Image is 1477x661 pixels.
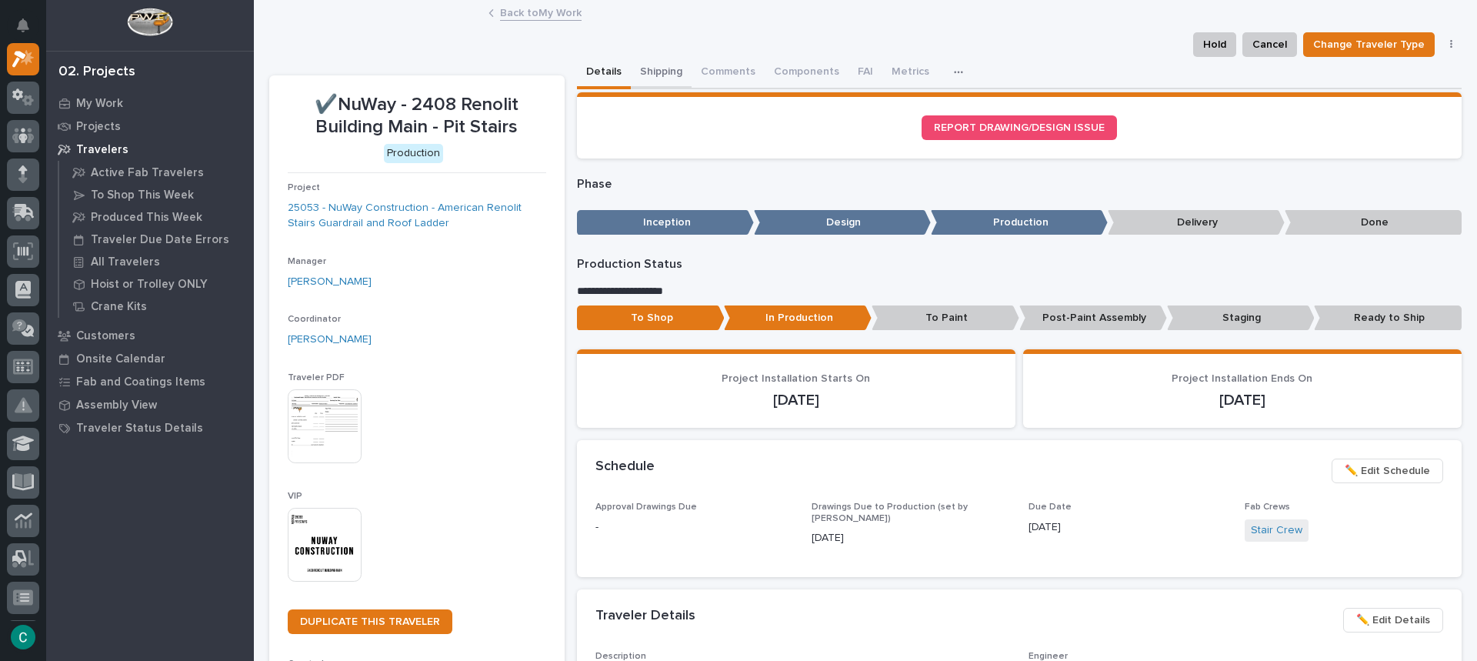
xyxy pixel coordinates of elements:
button: Details [577,57,631,89]
div: Production [384,144,443,163]
p: Traveler Status Details [76,422,203,436]
a: [PERSON_NAME] [288,274,372,290]
span: Fab Crews [1245,502,1290,512]
p: To Paint [872,305,1019,331]
p: My Work [76,97,123,111]
div: 02. Projects [58,64,135,81]
a: Customers [46,324,254,347]
p: Fab and Coatings Items [76,376,205,389]
a: All Travelers [59,251,254,272]
p: To Shop This Week [91,189,194,202]
button: Comments [692,57,765,89]
span: Drawings Due to Production (set by [PERSON_NAME]) [812,502,968,522]
a: Traveler Due Date Errors [59,229,254,250]
a: Travelers [46,138,254,161]
button: Components [765,57,849,89]
span: Coordinator [288,315,341,324]
button: Hold [1193,32,1236,57]
img: Workspace Logo [127,8,172,36]
button: Notifications [7,9,39,42]
span: ✏️ Edit Schedule [1345,462,1430,480]
a: REPORT DRAWING/DESIGN ISSUE [922,115,1117,140]
a: Fab and Coatings Items [46,370,254,393]
span: DUPLICATE THIS TRAVELER [300,616,440,627]
p: Delivery [1108,210,1285,235]
span: ✏️ Edit Details [1356,611,1430,629]
a: Hoist or Trolley ONLY [59,273,254,295]
p: Ready to Ship [1314,305,1462,331]
a: Stair Crew [1251,522,1302,539]
a: Projects [46,115,254,138]
button: Shipping [631,57,692,89]
span: Project [288,183,320,192]
p: ✔️NuWay - 2408 Renolit Building Main - Pit Stairs [288,94,546,139]
div: Notifications [19,18,39,43]
span: Traveler PDF [288,373,345,382]
button: FAI [849,57,882,89]
button: Cancel [1242,32,1297,57]
button: users-avatar [7,621,39,653]
p: Production [931,210,1108,235]
h2: Traveler Details [595,608,695,625]
p: Done [1285,210,1462,235]
a: Back toMy Work [500,3,582,21]
span: Change Traveler Type [1313,35,1425,54]
a: Produced This Week [59,206,254,228]
p: Staging [1167,305,1315,331]
p: Design [754,210,931,235]
a: Traveler Status Details [46,416,254,439]
span: Project Installation Ends On [1172,373,1312,384]
span: REPORT DRAWING/DESIGN ISSUE [934,122,1105,133]
span: Due Date [1029,502,1072,512]
a: Active Fab Travelers [59,162,254,183]
p: Crane Kits [91,300,147,314]
span: Engineer [1029,652,1068,661]
span: Hold [1203,35,1226,54]
p: Produced This Week [91,211,202,225]
a: My Work [46,92,254,115]
p: Post-Paint Assembly [1019,305,1167,331]
a: Assembly View [46,393,254,416]
span: Project Installation Starts On [722,373,870,384]
p: Assembly View [76,399,157,412]
p: Customers [76,329,135,343]
button: Metrics [882,57,939,89]
p: [DATE] [595,391,997,409]
p: Production Status [577,257,1462,272]
p: Projects [76,120,121,134]
p: Inception [577,210,754,235]
span: Manager [288,257,326,266]
p: Hoist or Trolley ONLY [91,278,208,292]
a: 25053 - NuWay Construction - American Renolit Stairs Guardrail and Roof Ladder [288,200,546,232]
a: Crane Kits [59,295,254,317]
p: Active Fab Travelers [91,166,204,180]
p: Traveler Due Date Errors [91,233,229,247]
p: All Travelers [91,255,160,269]
p: To Shop [577,305,725,331]
p: - [595,519,794,536]
p: [DATE] [1042,391,1443,409]
button: ✏️ Edit Details [1343,608,1443,633]
p: Phase [577,177,1462,192]
span: Approval Drawings Due [595,502,697,512]
span: VIP [288,492,302,501]
p: [DATE] [1029,519,1227,536]
p: [DATE] [812,530,1010,546]
a: Onsite Calendar [46,347,254,370]
p: Onsite Calendar [76,352,165,366]
p: Travelers [76,143,128,157]
h2: Schedule [595,459,655,476]
button: Change Traveler Type [1303,32,1435,57]
a: DUPLICATE THIS TRAVELER [288,609,452,634]
button: ✏️ Edit Schedule [1332,459,1443,483]
span: Description [595,652,646,661]
p: In Production [724,305,872,331]
a: [PERSON_NAME] [288,332,372,348]
a: To Shop This Week [59,184,254,205]
span: Cancel [1252,35,1287,54]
